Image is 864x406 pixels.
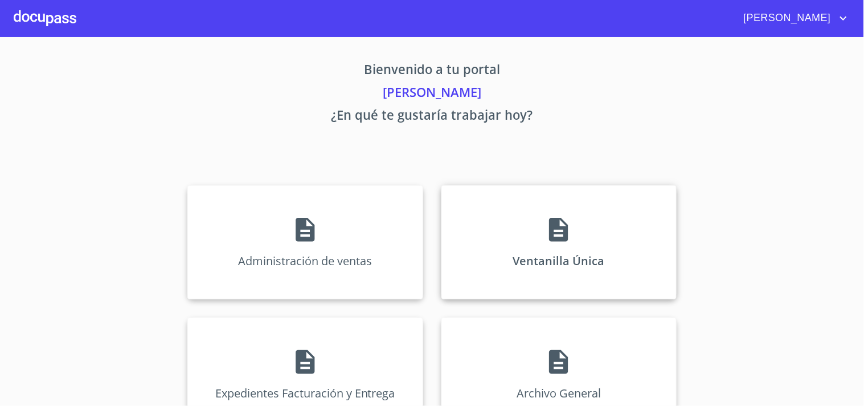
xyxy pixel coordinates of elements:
p: [PERSON_NAME] [81,83,783,105]
p: Expedientes Facturación y Entrega [215,385,395,401]
p: Archivo General [517,385,601,401]
p: ¿En qué te gustaría trabajar hoy? [81,105,783,128]
p: Administración de ventas [238,253,372,269]
span: [PERSON_NAME] [735,9,837,27]
p: Ventanilla Única [513,253,605,269]
button: account of current user [735,9,850,27]
p: Bienvenido a tu portal [81,60,783,83]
